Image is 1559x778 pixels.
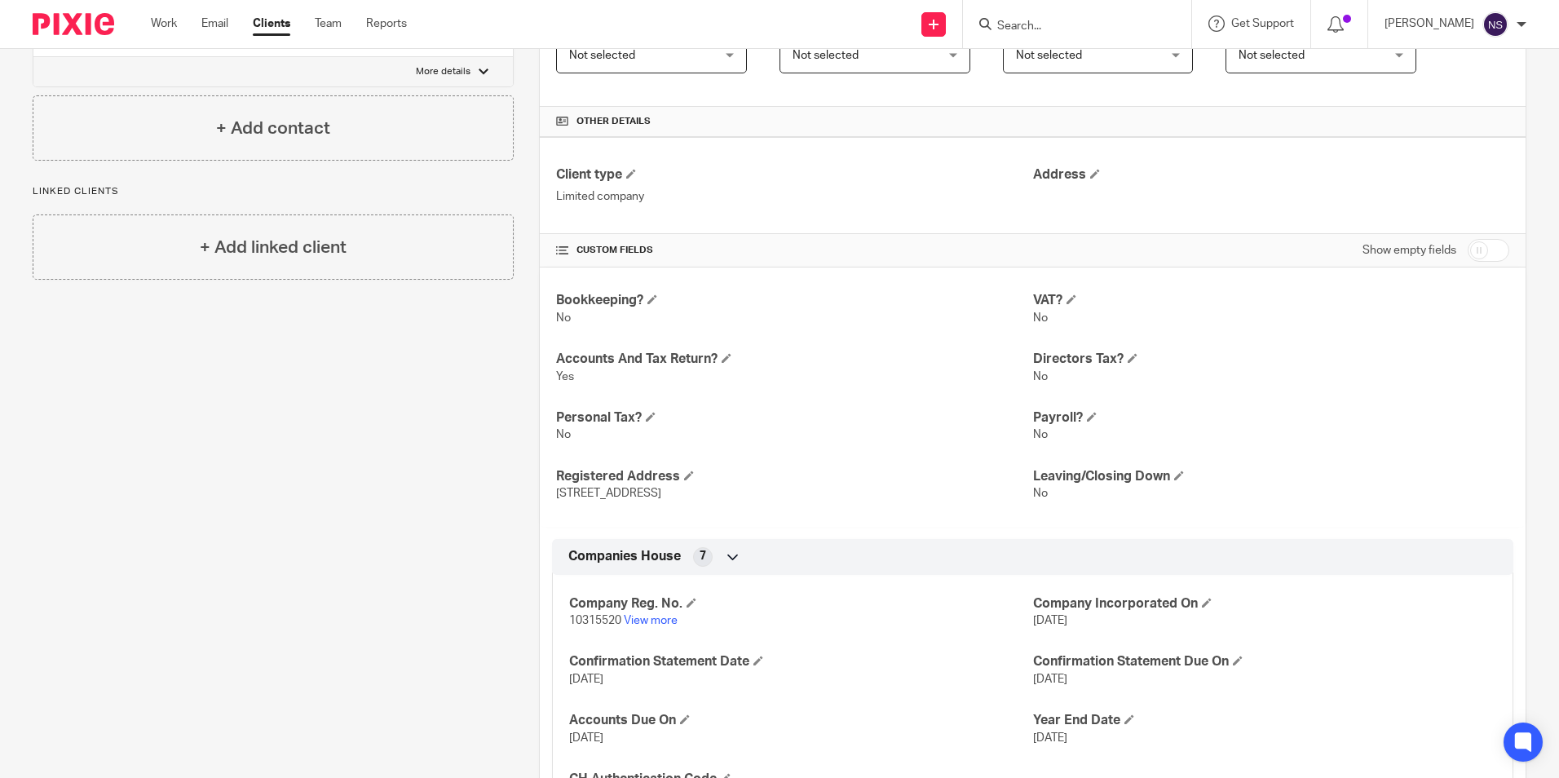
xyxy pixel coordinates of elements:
span: Other details [576,115,651,128]
h4: Client type [556,166,1032,183]
a: Work [151,15,177,32]
a: Clients [253,15,290,32]
span: 7 [700,548,706,564]
h4: Accounts Due On [569,712,1032,729]
span: No [1033,488,1048,499]
label: Show empty fields [1362,242,1456,259]
span: [STREET_ADDRESS] [556,488,661,499]
h4: Confirmation Statement Due On [1033,653,1496,670]
h4: Company Reg. No. [569,595,1032,612]
a: Team [315,15,342,32]
h4: + Add contact [216,116,330,141]
p: More details [416,65,470,78]
input: Search [996,20,1142,34]
span: [DATE] [569,732,603,744]
h4: Bookkeeping? [556,292,1032,309]
span: No [556,312,571,324]
p: Limited company [556,188,1032,205]
span: [DATE] [1033,615,1067,626]
span: Not selected [1016,50,1082,61]
span: No [1033,371,1048,382]
span: Not selected [569,50,635,61]
h4: VAT? [1033,292,1509,309]
a: View more [624,615,678,626]
a: Email [201,15,228,32]
h4: CUSTOM FIELDS [556,244,1032,257]
span: [DATE] [1033,732,1067,744]
span: No [556,429,571,440]
h4: Confirmation Statement Date [569,653,1032,670]
a: Reports [366,15,407,32]
h4: + Add linked client [200,235,347,260]
span: Companies House [568,548,681,565]
span: Not selected [793,50,859,61]
span: Yes [556,371,574,382]
img: Pixie [33,13,114,35]
h4: Payroll? [1033,409,1509,427]
span: No [1033,429,1048,440]
span: Not selected [1239,50,1305,61]
span: Get Support [1231,18,1294,29]
span: No [1033,312,1048,324]
h4: Personal Tax? [556,409,1032,427]
p: Linked clients [33,185,514,198]
span: 10315520 [569,615,621,626]
h4: Address [1033,166,1509,183]
h4: Registered Address [556,468,1032,485]
h4: Leaving/Closing Down [1033,468,1509,485]
h4: Year End Date [1033,712,1496,729]
img: svg%3E [1482,11,1508,38]
span: [DATE] [1033,674,1067,685]
h4: Directors Tax? [1033,351,1509,368]
p: [PERSON_NAME] [1385,15,1474,32]
h4: Accounts And Tax Return? [556,351,1032,368]
span: [DATE] [569,674,603,685]
h4: Company Incorporated On [1033,595,1496,612]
